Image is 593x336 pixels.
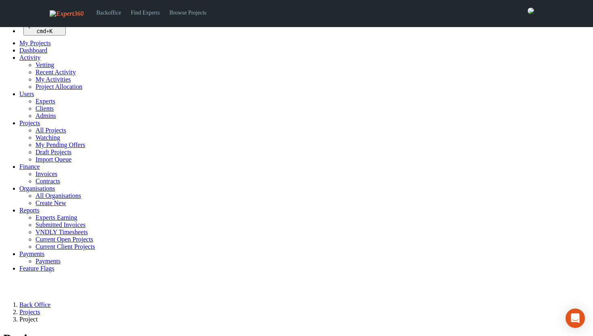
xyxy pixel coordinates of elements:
a: Payments [19,250,44,257]
a: Organisations [19,185,55,192]
a: Projects [19,309,40,315]
a: Watching [35,134,60,141]
kbd: cmd [36,28,46,34]
a: Activity [19,54,40,61]
div: Open Intercom Messenger [566,309,585,328]
a: Finance [19,163,40,170]
kbd: K [49,28,52,34]
a: Reports [19,207,40,214]
a: Users [19,90,34,97]
a: VNDLY Timesheets [35,229,88,235]
a: Back Office [19,301,50,308]
a: Draft Projects [35,149,71,155]
a: Import Queue [35,156,71,163]
a: All Organisations [35,192,81,199]
a: Dashboard [19,47,47,54]
a: Current Client Projects [35,243,95,250]
a: Experts Earning [35,214,77,221]
a: Submitted Invoices [35,221,86,228]
a: Contracts [35,178,60,185]
a: Feature Flags [19,265,54,272]
a: Project Allocation [35,83,82,90]
a: Recent Activity [35,69,76,76]
a: Invoices [35,170,57,177]
a: My Activities [35,76,71,83]
img: Expert360 [50,10,84,17]
button: Quick search... cmd+K [23,21,66,36]
a: Create New [35,199,66,206]
a: Projects [19,120,40,126]
a: My Projects [19,40,51,46]
a: Experts [35,98,55,105]
a: Vetting [35,61,54,68]
img: 0421c9a1-ac87-4857-a63f-b59ed7722763-normal.jpeg [528,8,534,14]
a: Clients [35,105,54,112]
a: Payments [35,258,61,265]
a: All Projects [35,127,66,134]
a: Current Open Projects [35,236,93,243]
a: Admins [35,112,56,119]
div: + [27,28,63,34]
li: Project [19,316,590,323]
a: My Pending Offers [35,141,85,148]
